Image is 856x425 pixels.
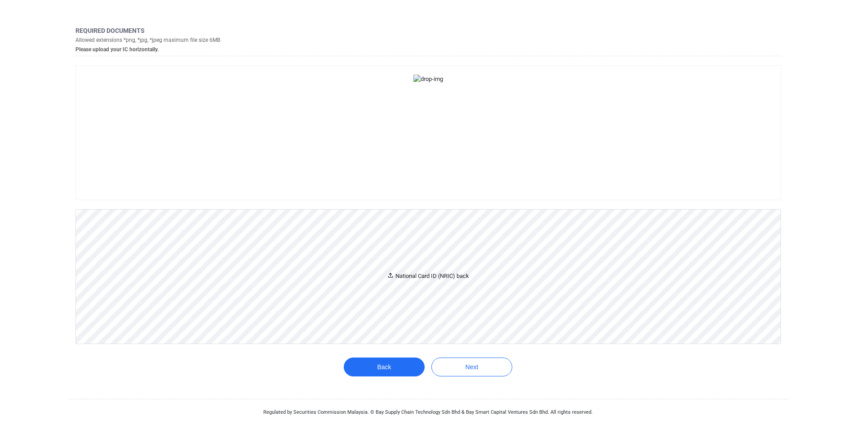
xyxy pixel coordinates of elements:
h5: Allowed extensions *png, *jpg, *jpeg maximum file size 6MB [75,36,220,44]
h5: Please upload your IC horizontally. [75,45,220,54]
h5: Required documents [75,27,220,35]
div: National Card ID (NRIC) back [387,272,469,281]
button: Next [431,358,512,376]
button: Back [344,358,425,376]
